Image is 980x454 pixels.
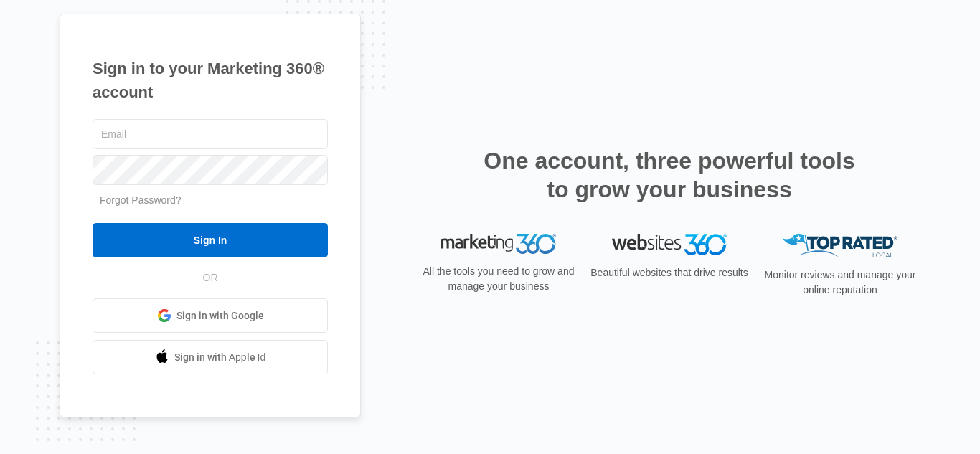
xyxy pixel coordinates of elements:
img: Marketing 360 [441,234,556,254]
a: Sign in with Google [93,298,328,333]
span: Sign in with Apple Id [174,350,266,365]
span: OR [193,270,228,285]
h1: Sign in to your Marketing 360® account [93,57,328,104]
input: Sign In [93,223,328,257]
h2: One account, three powerful tools to grow your business [479,146,859,204]
a: Sign in with Apple Id [93,340,328,374]
p: All the tools you need to grow and manage your business [418,264,579,294]
p: Beautiful websites that drive results [589,265,750,280]
a: Forgot Password? [100,194,182,206]
img: Websites 360 [612,234,727,255]
p: Monitor reviews and manage your online reputation [760,268,920,298]
input: Email [93,119,328,149]
img: Top Rated Local [783,234,897,257]
span: Sign in with Google [176,308,264,323]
